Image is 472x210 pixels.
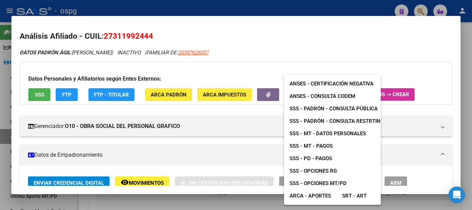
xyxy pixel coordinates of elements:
[284,152,338,165] a: SSS - PD - Pagos
[284,77,379,90] a: ANSES - Certificación Negativa
[284,190,337,202] a: ARCA - Aportes
[290,168,337,174] span: SSS - Opciones RG
[449,186,465,203] div: Open Intercom Messenger
[290,143,333,149] span: SSS - MT - Pagos
[290,193,331,199] span: ARCA - Aportes
[284,165,342,177] a: SSS - Opciones RG
[337,190,372,202] a: SRT - ART
[290,118,392,124] span: SSS - Padrón - Consulta Restrtingida
[290,93,355,99] span: ANSES - Consulta CODEM
[290,81,374,87] span: ANSES - Certificación Negativa
[290,106,378,112] span: SSS - Padrón - Consulta Pública
[342,193,367,199] span: SRT - ART
[290,180,347,186] span: SSS - Opciones MT/PD
[290,130,366,137] span: SSS - MT - Datos Personales
[290,155,332,162] span: SSS - PD - Pagos
[284,102,383,115] a: SSS - Padrón - Consulta Pública
[284,177,352,190] a: SSS - Opciones MT/PD
[284,140,338,152] a: SSS - MT - Pagos
[284,127,371,140] a: SSS - MT - Datos Personales
[284,90,361,102] a: ANSES - Consulta CODEM
[284,115,398,127] a: SSS - Padrón - Consulta Restrtingida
